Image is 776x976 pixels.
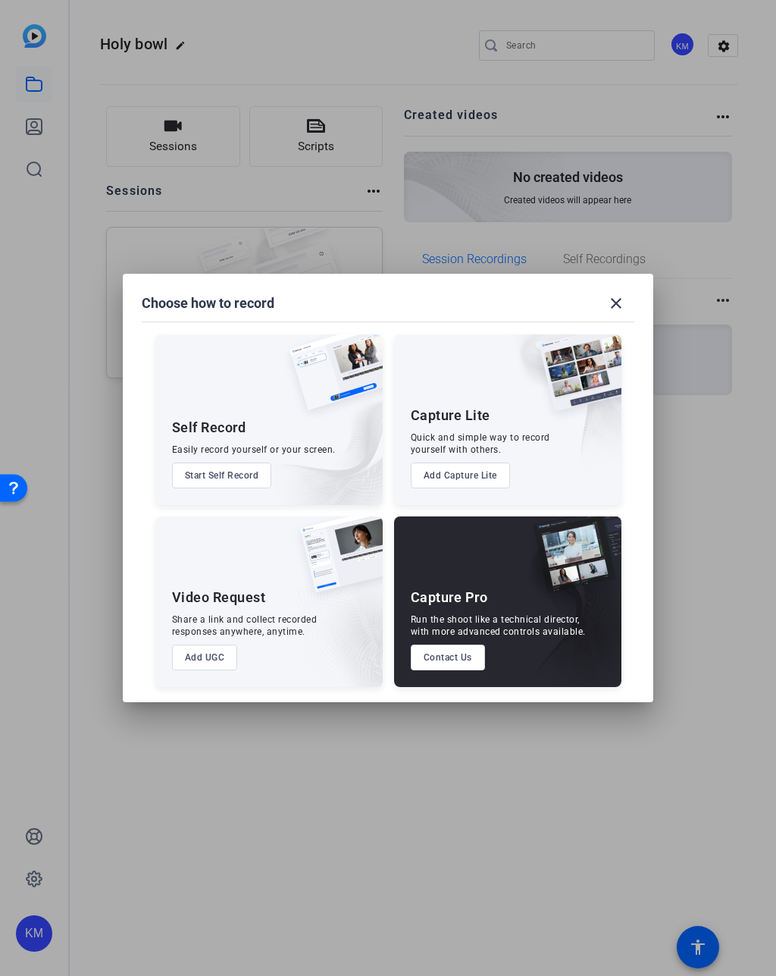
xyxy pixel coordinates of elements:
img: ugc-content.png [289,516,383,608]
div: Easily record yourself or your screen. [172,444,336,456]
img: capture-lite.png [527,334,621,427]
img: embarkstudio-capture-pro.png [509,535,621,687]
h1: Choose how to record [142,294,274,312]
img: capture-pro.png [521,516,621,609]
img: self-record.png [278,334,383,425]
div: Video Request [172,588,266,607]
mat-icon: close [607,294,625,312]
div: Quick and simple way to record yourself with others. [411,432,550,456]
button: Start Self Record [172,463,272,488]
img: embarkstudio-capture-lite.png [486,334,621,486]
button: Add Capture Lite [411,463,510,488]
div: Capture Lite [411,406,490,425]
button: Contact Us [411,645,485,670]
div: Share a link and collect recorded responses anywhere, anytime. [172,614,318,638]
img: embarkstudio-ugc-content.png [295,563,383,687]
img: embarkstudio-self-record.png [251,367,383,505]
button: Add UGC [172,645,238,670]
div: Self Record [172,419,246,437]
div: Run the shoot like a technical director, with more advanced controls available. [411,614,586,638]
div: Capture Pro [411,588,488,607]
